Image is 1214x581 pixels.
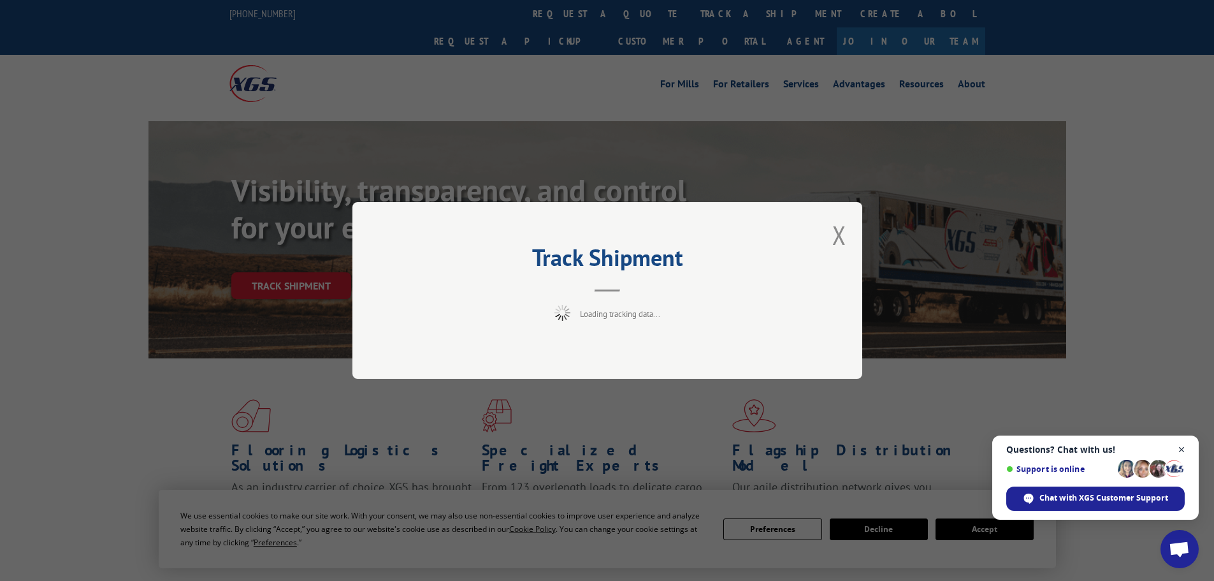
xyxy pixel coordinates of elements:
div: Chat with XGS Customer Support [1006,487,1185,511]
span: Support is online [1006,464,1113,474]
span: Close chat [1174,442,1190,458]
button: Close modal [832,218,846,252]
img: xgs-loading [554,305,570,321]
span: Questions? Chat with us! [1006,445,1185,455]
div: Open chat [1160,530,1199,568]
h2: Track Shipment [416,249,798,273]
span: Chat with XGS Customer Support [1039,492,1168,504]
span: Loading tracking data... [580,309,660,320]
